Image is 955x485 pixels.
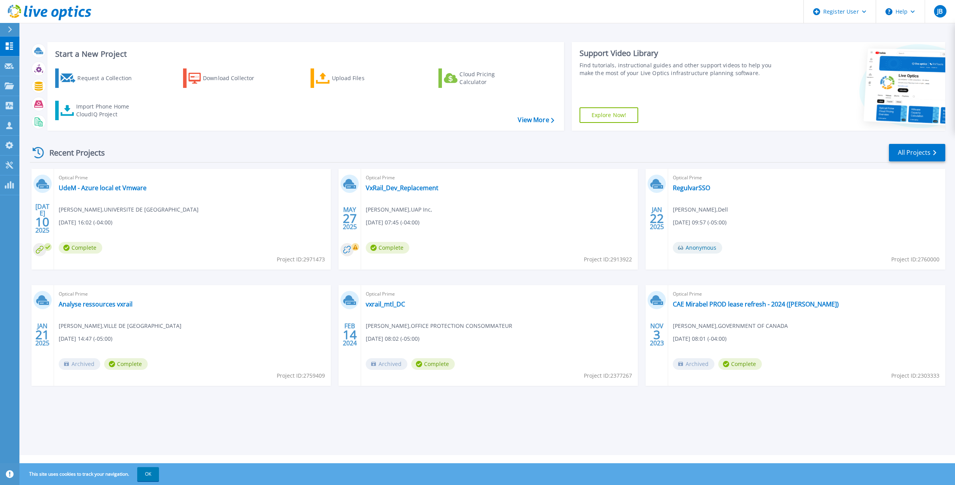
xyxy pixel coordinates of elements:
a: VxRail_Dev_Replacement [366,184,438,192]
div: MAY 2025 [342,204,357,233]
span: Complete [366,242,409,254]
div: Find tutorials, instructional guides and other support videos to help you make the most of your L... [580,61,772,77]
span: 21 [35,331,49,338]
span: [PERSON_NAME] , VILLE DE [GEOGRAPHIC_DATA] [59,322,182,330]
h3: Start a New Project [55,50,554,58]
div: Upload Files [332,70,394,86]
div: NOV 2023 [649,320,664,349]
span: Optical Prime [673,173,940,182]
span: Project ID: 2303333 [891,371,939,380]
span: [PERSON_NAME] , Dell [673,205,728,214]
div: Download Collector [203,70,265,86]
a: Download Collector [183,68,270,88]
span: Project ID: 2913922 [584,255,632,264]
span: Optical Prime [59,173,326,182]
span: This site uses cookies to track your navigation. [21,467,159,481]
span: [DATE] 07:45 (-04:00) [366,218,419,227]
span: Project ID: 2377267 [584,371,632,380]
span: Optical Prime [673,290,940,298]
a: CAE Mirabel PROD lease refresh - 2024 ([PERSON_NAME]) [673,300,839,308]
span: [DATE] 08:01 (-04:00) [673,334,726,343]
span: JB [937,8,943,14]
div: Cloud Pricing Calculator [459,70,522,86]
span: [DATE] 14:47 (-05:00) [59,334,112,343]
a: Request a Collection [55,68,142,88]
span: 3 [653,331,660,338]
span: [PERSON_NAME] , OFFICE PROTECTION CONSOMMATEUR [366,322,512,330]
span: Project ID: 2759409 [277,371,325,380]
span: Complete [718,358,762,370]
a: Analyse ressources vxrail [59,300,133,308]
div: Support Video Library [580,48,772,58]
span: Archived [59,358,100,370]
div: Import Phone Home CloudIQ Project [76,103,137,118]
span: 10 [35,219,49,225]
span: [DATE] 08:02 (-05:00) [366,334,419,343]
a: vxrail_mtl_DC [366,300,405,308]
span: Optical Prime [366,173,633,182]
a: Upload Files [311,68,397,88]
button: OK [137,467,159,481]
div: FEB 2024 [342,320,357,349]
span: Archived [366,358,407,370]
span: [PERSON_NAME] , GOVERNMENT OF CANADA [673,322,788,330]
span: 22 [650,215,664,222]
span: [PERSON_NAME] , UAP Inc, [366,205,432,214]
div: Recent Projects [30,143,115,162]
a: Explore Now! [580,107,639,123]
span: [DATE] 16:02 (-04:00) [59,218,112,227]
div: JAN 2025 [35,320,50,349]
span: Complete [59,242,102,254]
span: 14 [343,331,357,338]
a: All Projects [889,144,945,161]
a: View More [518,116,554,124]
a: UdeM - Azure local et Vmware [59,184,147,192]
span: 27 [343,215,357,222]
span: [DATE] 09:57 (-05:00) [673,218,726,227]
div: [DATE] 2025 [35,204,50,233]
span: Project ID: 2760000 [891,255,939,264]
span: Optical Prime [59,290,326,298]
span: Complete [411,358,455,370]
a: Cloud Pricing Calculator [438,68,525,88]
span: [PERSON_NAME] , UNIVERSITE DE [GEOGRAPHIC_DATA] [59,205,199,214]
span: Archived [673,358,714,370]
span: Anonymous [673,242,722,254]
div: Request a Collection [77,70,140,86]
span: Complete [104,358,148,370]
span: Project ID: 2971473 [277,255,325,264]
span: Optical Prime [366,290,633,298]
div: JAN 2025 [649,204,664,233]
a: RegulvarSSO [673,184,710,192]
